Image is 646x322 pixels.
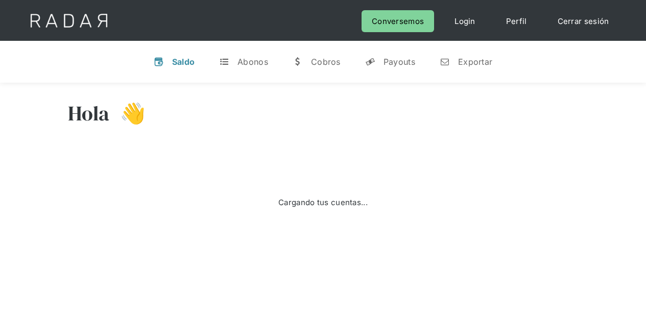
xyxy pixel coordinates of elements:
[458,57,492,67] div: Exportar
[362,10,434,32] a: Conversemos
[311,57,341,67] div: Cobros
[219,57,229,67] div: t
[154,57,164,67] div: v
[293,57,303,67] div: w
[110,101,146,126] h3: 👋
[237,57,268,67] div: Abonos
[444,10,486,32] a: Login
[365,57,375,67] div: y
[278,195,368,209] div: Cargando tus cuentas...
[384,57,415,67] div: Payouts
[172,57,195,67] div: Saldo
[547,10,619,32] a: Cerrar sesión
[496,10,537,32] a: Perfil
[440,57,450,67] div: n
[68,101,110,126] h3: Hola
